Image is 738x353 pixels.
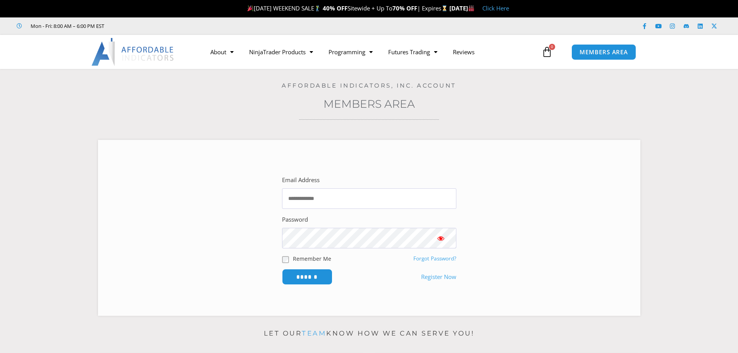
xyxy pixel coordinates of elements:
[482,4,509,12] a: Click Here
[442,5,447,11] img: ⌛
[203,43,540,61] nav: Menu
[246,4,449,12] span: [DATE] WEEKEND SALE Sitewide + Up To | Expires
[413,255,456,262] a: Forgot Password?
[421,272,456,282] a: Register Now
[203,43,241,61] a: About
[580,49,628,55] span: MEMBERS AREA
[282,82,456,89] a: Affordable Indicators, Inc. Account
[530,41,564,63] a: 0
[449,4,475,12] strong: [DATE]
[425,228,456,248] button: Show password
[241,43,321,61] a: NinjaTrader Products
[571,44,636,60] a: MEMBERS AREA
[293,255,331,263] label: Remember Me
[392,4,417,12] strong: 70% OFF
[98,327,640,340] p: Let our know how we can serve you!
[302,329,326,337] a: team
[315,5,320,11] img: 🏌️‍♂️
[323,4,347,12] strong: 40% OFF
[321,43,380,61] a: Programming
[445,43,482,61] a: Reviews
[323,97,415,110] a: Members Area
[248,5,253,11] img: 🎉
[380,43,445,61] a: Futures Trading
[91,38,175,66] img: LogoAI | Affordable Indicators – NinjaTrader
[282,175,320,186] label: Email Address
[468,5,474,11] img: 🏭
[282,214,308,225] label: Password
[29,21,104,31] span: Mon - Fri: 8:00 AM – 6:00 PM EST
[549,44,555,50] span: 0
[115,22,231,30] iframe: Customer reviews powered by Trustpilot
